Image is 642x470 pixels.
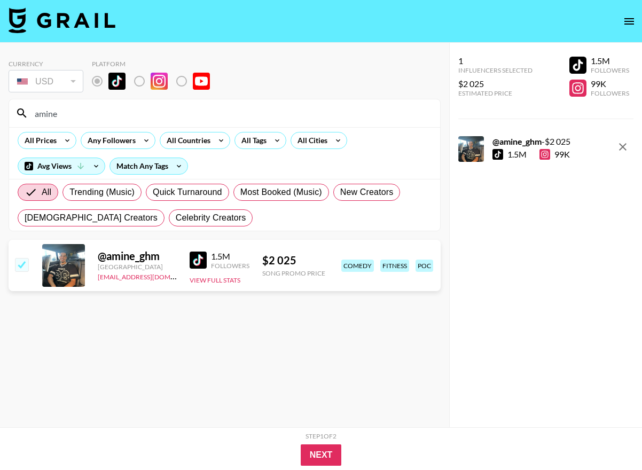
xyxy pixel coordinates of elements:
div: 99K [591,79,629,89]
button: View Full Stats [190,276,240,284]
div: All Tags [235,132,269,148]
button: Next [301,444,342,466]
div: Avg Views [18,158,105,174]
div: 99K [539,149,570,160]
span: Quick Turnaround [153,186,222,199]
div: [GEOGRAPHIC_DATA] [98,263,177,271]
div: Remove selected talent to change your currency [9,68,83,95]
div: Estimated Price [458,89,533,97]
div: - $ 2 025 [492,136,570,147]
div: Currency [9,60,83,68]
div: Followers [591,89,629,97]
div: All Cities [291,132,330,148]
img: Instagram [151,73,168,90]
img: Grail Talent [9,7,115,33]
img: TikTok [190,252,207,269]
div: @ amine_ghm [98,249,177,263]
button: remove [612,136,633,158]
span: All [42,186,51,199]
div: Step 1 of 2 [306,432,336,440]
span: Trending (Music) [69,186,135,199]
span: Most Booked (Music) [240,186,322,199]
div: 1.5M [507,149,527,160]
div: $ 2 025 [262,254,325,267]
div: comedy [341,260,374,272]
div: USD [11,72,81,91]
div: Followers [591,66,629,74]
div: Influencers Selected [458,66,533,74]
div: All Prices [18,132,59,148]
div: fitness [380,260,409,272]
div: $2 025 [458,79,533,89]
div: Song Promo Price [262,269,325,277]
img: TikTok [108,73,126,90]
span: [DEMOGRAPHIC_DATA] Creators [25,211,158,224]
div: Followers [211,262,249,270]
img: YouTube [193,73,210,90]
a: [EMAIL_ADDRESS][DOMAIN_NAME] [98,271,205,281]
div: 1.5M [591,56,629,66]
strong: @ amine_ghm [492,136,542,146]
div: 1 [458,56,533,66]
input: Search by User Name [28,105,434,122]
div: All Countries [160,132,213,148]
div: Any Followers [81,132,138,148]
span: Celebrity Creators [176,211,246,224]
span: New Creators [340,186,394,199]
button: open drawer [618,11,640,32]
div: Remove selected talent to change platforms [92,70,218,92]
div: poc [416,260,433,272]
div: 1.5M [211,251,249,262]
div: Platform [92,60,218,68]
div: Match Any Tags [110,158,187,174]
